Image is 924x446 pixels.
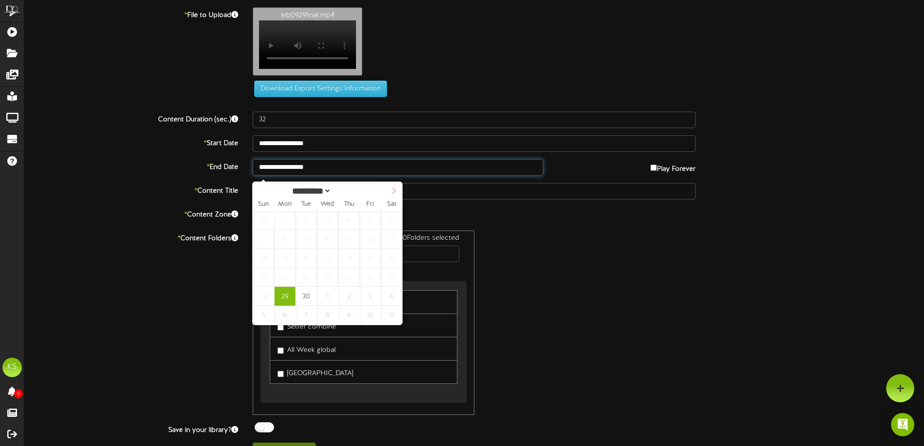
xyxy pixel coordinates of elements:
label: [GEOGRAPHIC_DATA] [277,365,353,379]
span: September 20, 2025 [381,249,402,268]
span: September 10, 2025 [317,230,338,249]
span: September 4, 2025 [339,211,359,230]
span: October 7, 2025 [296,306,317,325]
label: Content Duration (sec.) [17,112,245,125]
input: Setter combine [277,324,284,330]
span: Sun [253,201,274,208]
span: 0 [14,389,23,398]
span: Wed [317,201,338,208]
span: October 1, 2025 [317,287,338,306]
span: September 3, 2025 [317,211,338,230]
span: September 13, 2025 [381,230,402,249]
span: September 21, 2025 [253,268,274,287]
span: October 6, 2025 [275,306,295,325]
label: All Week global [277,342,336,355]
span: October 10, 2025 [360,306,381,325]
input: Title of this Content [253,183,696,199]
span: September 8, 2025 [275,230,295,249]
button: Download Export Settings Information [254,81,387,97]
span: September 2, 2025 [296,211,317,230]
span: September 22, 2025 [275,268,295,287]
label: Save in your library? [17,422,245,435]
label: Setter combine [277,319,336,332]
label: File to Upload [17,7,245,20]
span: September 11, 2025 [339,230,359,249]
span: October 2, 2025 [339,287,359,306]
label: Content Zone [17,207,245,220]
span: Mon [274,201,295,208]
span: October 3, 2025 [360,287,381,306]
input: [GEOGRAPHIC_DATA] [277,371,284,377]
span: October 11, 2025 [381,306,402,325]
input: Year [331,186,366,196]
span: October 4, 2025 [381,287,402,306]
span: September 29, 2025 [275,287,295,306]
span: October 9, 2025 [339,306,359,325]
div: KS [2,358,22,377]
label: Content Title [17,183,245,196]
span: September 6, 2025 [381,211,402,230]
span: September 15, 2025 [275,249,295,268]
span: September 24, 2025 [317,268,338,287]
span: Thu [338,201,359,208]
span: September 27, 2025 [381,268,402,287]
span: September 16, 2025 [296,249,317,268]
span: October 8, 2025 [317,306,338,325]
div: Open Intercom Messenger [891,413,914,436]
label: Content Folders [17,231,245,244]
span: August 31, 2025 [253,211,274,230]
span: September 9, 2025 [296,230,317,249]
video: Your browser does not support HTML5 video. [259,20,356,69]
span: Tue [295,201,317,208]
span: September 18, 2025 [339,249,359,268]
span: September 28, 2025 [253,287,274,306]
span: September 7, 2025 [253,230,274,249]
label: Play Forever [650,159,696,174]
span: October 5, 2025 [253,306,274,325]
label: Start Date [17,135,245,149]
span: September 19, 2025 [360,249,381,268]
span: September 1, 2025 [275,211,295,230]
span: September 5, 2025 [360,211,381,230]
span: September 26, 2025 [360,268,381,287]
span: Sat [381,201,402,208]
span: September 12, 2025 [360,230,381,249]
input: All Week global [277,347,284,354]
span: September 17, 2025 [317,249,338,268]
span: September 14, 2025 [253,249,274,268]
span: Fri [359,201,381,208]
span: September 25, 2025 [339,268,359,287]
input: Play Forever [650,165,657,171]
span: September 23, 2025 [296,268,317,287]
label: End Date [17,159,245,172]
span: September 30, 2025 [296,287,317,306]
a: Download Export Settings Information [249,85,387,92]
